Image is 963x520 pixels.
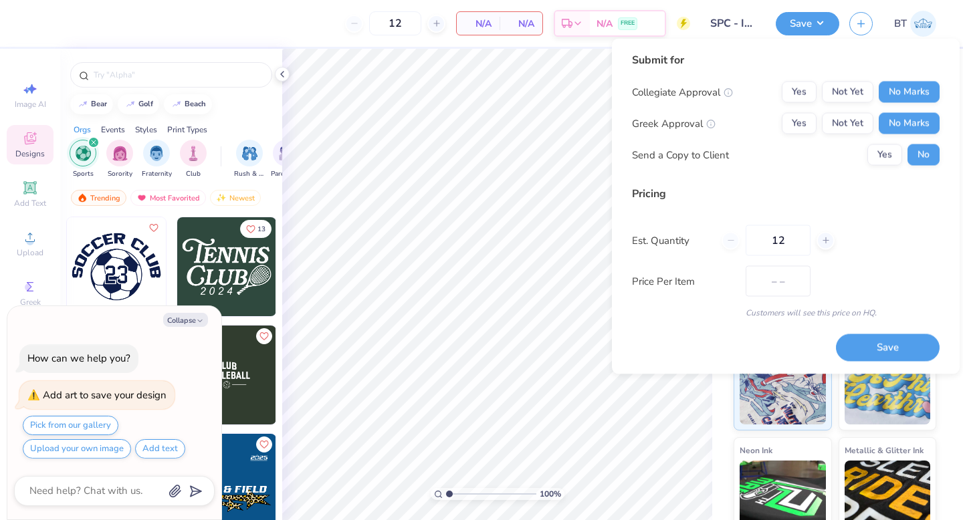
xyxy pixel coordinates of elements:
input: Untitled Design [700,10,766,37]
button: filter button [234,140,265,179]
button: Add text [135,439,185,459]
span: N/A [465,17,492,31]
button: Like [256,328,272,344]
span: Parent's Weekend [271,169,302,179]
div: Greek Approval [632,116,716,131]
button: Yes [782,82,817,103]
div: filter for Sorority [106,140,133,179]
button: filter button [106,140,133,179]
img: Club Image [186,146,201,161]
span: 13 [257,226,265,233]
label: Est. Quantity [632,233,712,248]
div: filter for Fraternity [142,140,172,179]
button: Like [256,436,272,452]
button: Save [836,334,940,361]
button: filter button [271,140,302,179]
button: Collapse [163,313,208,327]
img: Sports Image [76,146,91,161]
button: filter button [180,140,207,179]
span: Upload [17,247,43,258]
img: Sorority Image [112,146,128,161]
img: trend_line.gif [125,100,136,108]
span: N/A [508,17,534,31]
button: Yes [782,113,817,134]
img: 92c78206-c7b9-404b-bb49-a0f9e90e1b4b [67,217,166,316]
button: bear [70,94,113,114]
div: filter for Club [180,140,207,179]
div: Submit for [632,52,940,68]
input: – – [369,11,421,35]
img: Newest.gif [216,193,227,203]
img: Fraternity Image [149,146,164,161]
span: Fraternity [142,169,172,179]
div: Orgs [74,124,91,136]
div: filter for Parent's Weekend [271,140,302,179]
img: trending.gif [77,193,88,203]
span: Metallic & Glitter Ink [845,443,924,457]
span: Image AI [15,99,46,110]
div: Pricing [632,186,940,202]
div: Print Types [167,124,207,136]
div: Collegiate Approval [632,84,733,100]
div: filter for Sports [70,140,96,179]
span: Add Text [14,198,46,209]
span: Greek [20,297,41,307]
img: Rush & Bid Image [242,146,257,161]
a: BT [894,11,936,37]
span: Club [186,169,201,179]
button: Yes [867,144,902,166]
div: Newest [210,190,261,206]
button: beach [164,94,212,114]
span: FREE [621,19,635,28]
input: Try "Alpha" [92,68,263,82]
img: Parent's Weekend Image [279,146,294,161]
button: No [907,144,940,166]
img: 028c38cf-04c4-4c75-925d-df319e9c8456 [276,217,374,316]
button: filter button [70,140,96,179]
div: Customers will see this price on HQ. [632,307,940,319]
img: dcc8ca5f-929f-45df-967d-c2ccfac786e7 [177,217,276,316]
button: No Marks [879,82,940,103]
div: bear [91,100,107,108]
button: Not Yet [822,113,873,134]
div: Events [101,124,125,136]
span: N/A [597,17,613,31]
span: 100 % [540,488,561,500]
div: filter for Rush & Bid [234,140,265,179]
img: trend_line.gif [171,100,182,108]
label: Price Per Item [632,273,736,289]
img: Standard [740,358,826,424]
span: Sports [73,169,94,179]
img: 5e2b5fdf-f6b4-47c5-8e87-6c11d46cc61d [165,217,264,316]
button: Save [776,12,839,35]
button: Like [146,220,162,236]
div: Send a Copy to Client [632,147,729,162]
img: Puff Ink [845,358,931,424]
span: Sorority [108,169,132,179]
img: 633a240e-e341-46c1-bd1e-4b102c51ece7 [177,326,276,424]
span: Designs [15,148,45,159]
button: Not Yet [822,82,873,103]
div: Add art to save your design [43,388,167,402]
span: Rush & Bid [234,169,265,179]
button: No Marks [879,113,940,134]
div: beach [185,100,206,108]
div: Most Favorited [130,190,206,206]
button: filter button [142,140,172,179]
input: – – [746,225,811,256]
button: Like [240,220,272,238]
button: Pick from our gallery [23,416,118,435]
div: golf [138,100,153,108]
button: Upload your own image [23,439,131,459]
span: BT [894,16,907,31]
span: Neon Ink [740,443,772,457]
div: Styles [135,124,157,136]
img: trend_line.gif [78,100,88,108]
div: Trending [71,190,126,206]
img: Brady Teichman [910,11,936,37]
button: golf [118,94,159,114]
div: How can we help you? [27,352,130,365]
img: 2a286613-b7ec-42e9-a2a4-60f41e6969f0 [276,326,374,424]
img: most_fav.gif [136,193,147,203]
